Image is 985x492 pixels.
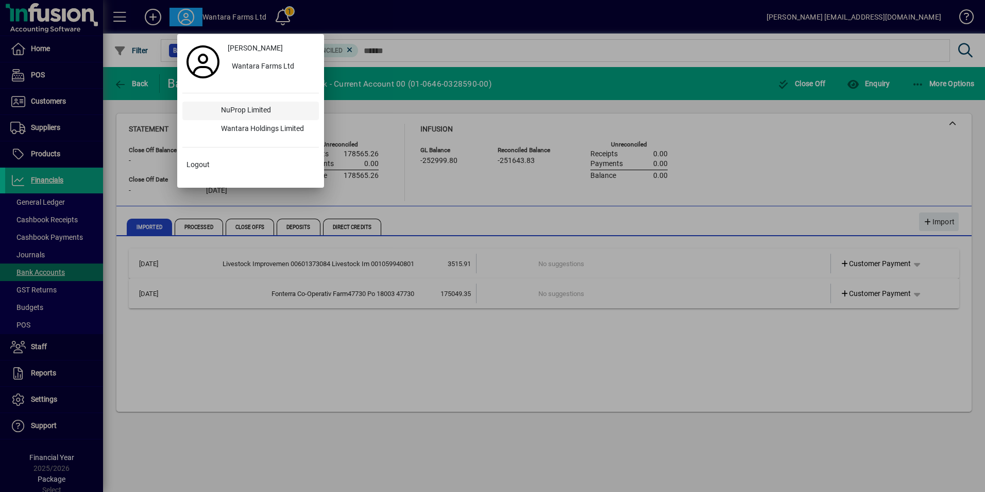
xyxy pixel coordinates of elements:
[182,156,319,174] button: Logout
[213,102,319,120] div: NuProp Limited
[213,120,319,139] div: Wantara Holdings Limited
[182,102,319,120] button: NuProp Limited
[186,159,210,170] span: Logout
[182,53,224,71] a: Profile
[228,43,283,54] span: [PERSON_NAME]
[182,120,319,139] button: Wantara Holdings Limited
[224,58,319,76] button: Wantara Farms Ltd
[224,39,319,58] a: [PERSON_NAME]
